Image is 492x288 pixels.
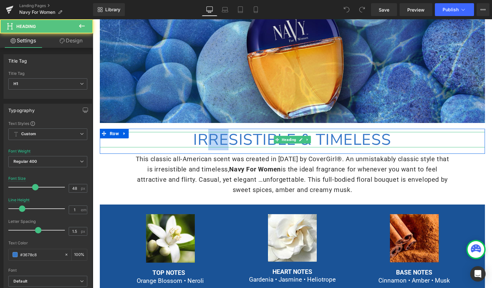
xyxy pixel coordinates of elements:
button: Publish [435,3,474,16]
img: gardenia flower [175,195,224,242]
div: Font [8,268,87,273]
img: cinnamon [297,195,346,243]
strong: BASE NOTES [303,249,340,257]
div: Typography [8,104,35,113]
div: Letter Spacing [8,219,87,224]
span: Heading [188,117,205,124]
a: Laptop [217,3,233,16]
strong: HEART NOTES [180,249,220,256]
span: Save [379,6,389,13]
b: Regular 400 [13,159,37,164]
input: Color [20,251,61,258]
a: Tablet [233,3,248,16]
a: Expand / Collapse [28,109,36,119]
div: Text Color [8,241,87,245]
img: orange tree flower [53,195,102,243]
div: % [72,249,87,260]
i: Default [13,279,27,284]
a: Desktop [202,3,217,16]
p: Orange Blossom • Neroli [17,250,139,266]
button: More [477,3,489,16]
button: Redo [356,3,368,16]
p: Gardenia • Jasmine • Heliotrope [139,249,261,265]
a: Mobile [248,3,263,16]
strong: TOP NOTES [60,250,92,257]
strong: Navy For Women [136,146,188,154]
p: This classic all-American scent was created in [DATE] by CoverGirl®. An unmistakably classic styl... [40,135,359,176]
p: Cinnamon • Amber • Musk [261,257,383,266]
span: Navy For Women [19,10,55,15]
div: Text Styles [8,121,87,126]
div: Open Intercom Messenger [470,266,486,282]
span: em [81,208,86,212]
span: px [81,186,86,190]
a: Landing Pages [19,3,93,8]
div: Title Tag [8,55,27,64]
a: Preview [400,3,432,16]
span: Preview [407,6,425,13]
a: Design [48,33,94,48]
b: H1 [13,81,18,86]
button: Undo [340,3,353,16]
span: px [81,229,86,233]
div: Font Weight [8,149,30,153]
div: Title Tag [8,71,87,76]
span: Heading [16,24,36,29]
a: New Library [93,3,125,16]
span: IRRESISTIBLE & TIMELESS [100,110,299,131]
span: Row [15,109,28,119]
span: Library [105,7,120,13]
span: Publish [443,7,459,12]
a: Expand / Collapse [211,117,218,124]
b: Custom [21,131,36,137]
div: Line Height [8,198,30,202]
div: Font Size [8,176,26,181]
